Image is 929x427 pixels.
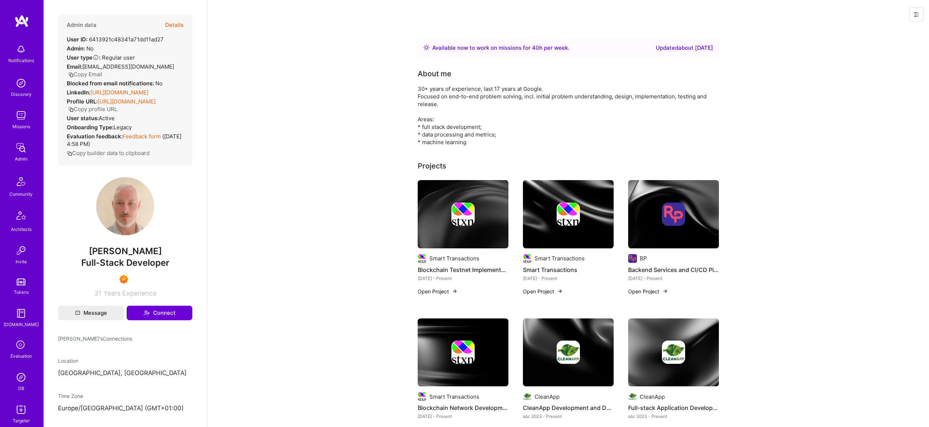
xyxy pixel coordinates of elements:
div: Architects [11,225,32,233]
img: Admin Search [14,370,28,385]
strong: Onboarding Type: [67,124,114,131]
div: Projects [418,160,446,171]
img: Company logo [662,203,685,226]
a: Feedback form [123,133,161,140]
div: abr. 2023 - Present [523,412,614,420]
i: icon Copy [68,72,74,77]
span: Active [99,115,115,122]
i: icon Mail [75,310,80,316]
div: Missions [12,123,30,130]
button: Connect [127,306,192,320]
span: [PERSON_NAME]'s Connections [58,335,132,342]
i: icon SelectionTeam [14,338,28,352]
img: cover [523,180,614,248]
img: Invite [14,243,28,258]
div: ( [DATE] 4:58 PM ) [67,133,184,148]
span: Years Experience [103,289,156,297]
div: 6413921c48341a71dd11ad27 [67,36,164,43]
img: Community [12,173,30,190]
img: Exceptional A.Teamer [119,275,128,284]
i: Help [93,54,99,61]
div: [DOMAIN_NAME] [4,321,39,328]
button: Open Project [628,288,668,295]
div: No [67,80,163,87]
div: Community [9,190,33,198]
button: Copy profile URL [68,105,117,113]
button: Copy builder data to clipboard [67,149,150,157]
span: Time Zone [58,393,83,399]
img: Company logo [523,392,532,401]
button: Message [58,306,124,320]
span: 31 [94,289,101,297]
div: DB [18,385,24,392]
img: arrow-right [662,288,668,294]
img: arrow-right [452,288,458,294]
div: Smart Transactions [429,255,479,262]
i: icon Copy [67,151,72,156]
span: legacy [114,124,132,131]
i: icon Connect [143,310,150,316]
div: Notifications [8,57,34,64]
img: Availability [423,45,429,50]
div: [DATE] - Present [418,274,508,282]
p: [GEOGRAPHIC_DATA], [GEOGRAPHIC_DATA] [58,369,192,378]
div: Available now to work on missions for h per week . [432,44,569,52]
img: cover [523,318,614,387]
span: 40 [532,44,539,51]
img: bell [14,42,28,57]
div: Regular user [67,54,135,61]
div: Smart Transactions [429,393,479,400]
h4: Full-stack Application Development [628,403,719,412]
div: 30+ years of experience, last 17 years at Google. Focused on end-to-end problem solving, incl. in... [418,85,708,146]
img: guide book [14,306,28,321]
i: icon Copy [68,107,74,112]
div: Updated about [DATE] [656,44,713,52]
strong: User status: [67,115,99,122]
div: Smart Transactions [535,255,585,262]
img: discovery [14,76,28,90]
div: Discovery [11,90,32,98]
img: cover [418,318,508,387]
h4: Backend Services and CI/CD Pipeline [628,265,719,274]
strong: User ID: [67,36,87,43]
strong: Blocked from email notifications: [67,80,155,87]
img: admin teamwork [14,141,28,155]
img: arrow-right [557,288,563,294]
img: Company logo [418,392,426,401]
strong: User type : [67,54,101,61]
span: Full-Stack Developer [81,257,169,268]
h4: CleanApp Development and Deployment [523,403,614,412]
img: logo [15,15,29,28]
h4: Admin data [67,22,97,28]
img: Architects [12,208,30,225]
div: Invite [16,258,27,265]
strong: Evaluation feedback: [67,133,123,140]
img: Company logo [523,254,532,263]
a: [URL][DOMAIN_NAME] [98,98,156,105]
strong: Admin: [67,45,85,52]
div: [DATE] - Present [523,274,614,282]
div: [DATE] - Present [628,274,719,282]
a: [URL][DOMAIN_NAME] [90,89,148,96]
h4: Blockchain Testnet Implementation [418,265,508,274]
div: Tokens [14,288,29,296]
img: Company logo [662,341,685,364]
strong: Profile URL: [67,98,98,105]
img: Company logo [628,392,637,401]
div: CleanApp [535,393,560,400]
div: Admin [15,155,28,163]
p: Europe/[GEOGRAPHIC_DATA] (GMT+01:00 ) [58,404,192,413]
button: Open Project [523,288,563,295]
div: About me [418,68,451,79]
h4: Smart Transactions [523,265,614,274]
div: [DATE] - Present [418,412,508,420]
img: cover [628,318,719,387]
button: Details [165,15,184,36]
img: Company logo [451,203,475,226]
div: abr. 2023 - Present [628,412,719,420]
div: BP [640,255,647,262]
button: Open Project [418,288,458,295]
img: teamwork [14,108,28,123]
div: CleanApp [640,393,665,400]
div: No [67,45,94,52]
